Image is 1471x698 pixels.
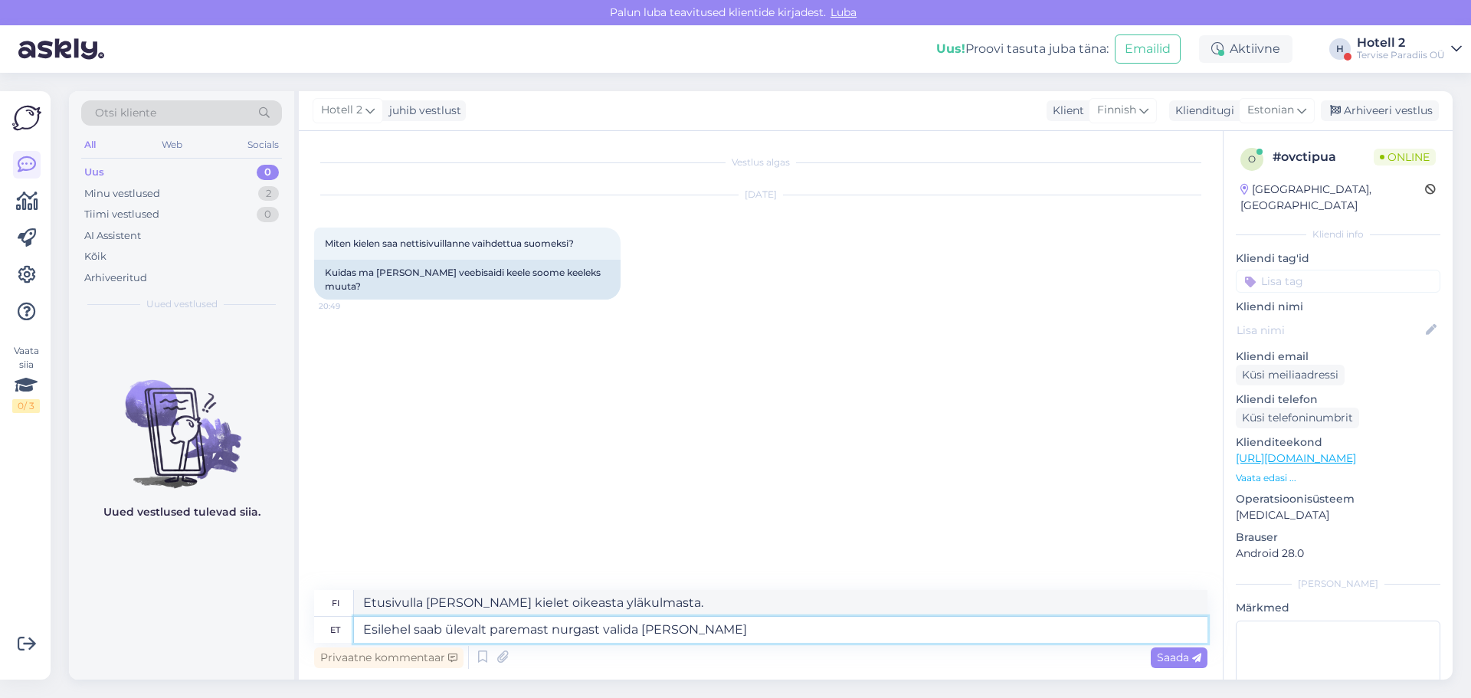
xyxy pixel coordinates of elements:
[1237,322,1423,339] input: Lisa nimi
[95,105,156,121] span: Otsi kliente
[81,135,99,155] div: All
[257,207,279,222] div: 0
[1247,102,1294,119] span: Estonian
[1236,577,1440,591] div: [PERSON_NAME]
[84,249,106,264] div: Kõik
[314,188,1207,202] div: [DATE]
[1199,35,1292,63] div: Aktiivne
[1248,153,1256,165] span: o
[325,238,574,249] span: Miten kielen saa nettisivuillanne vaihdettua suomeksi?
[1329,38,1351,60] div: H
[244,135,282,155] div: Socials
[1169,103,1234,119] div: Klienditugi
[1321,100,1439,121] div: Arhiveeri vestlus
[1236,228,1440,241] div: Kliendi info
[1097,102,1136,119] span: Finnish
[1236,251,1440,267] p: Kliendi tag'id
[84,228,141,244] div: AI Assistent
[332,590,339,616] div: fi
[319,300,376,312] span: 20:49
[84,270,147,286] div: Arhiveeritud
[84,165,104,180] div: Uus
[69,352,294,490] img: No chats
[1236,392,1440,408] p: Kliendi telefon
[1357,49,1445,61] div: Tervise Paradiis OÜ
[826,5,861,19] span: Luba
[12,344,40,413] div: Vaata siia
[1236,270,1440,293] input: Lisa tag
[146,297,218,311] span: Uued vestlused
[1236,451,1356,465] a: [URL][DOMAIN_NAME]
[1236,507,1440,523] p: [MEDICAL_DATA]
[1236,365,1345,385] div: Küsi meiliaadressi
[1236,299,1440,315] p: Kliendi nimi
[1236,600,1440,616] p: Märkmed
[314,156,1207,169] div: Vestlus algas
[1047,103,1084,119] div: Klient
[314,647,464,668] div: Privaatne kommentaar
[1236,408,1359,428] div: Küsi telefoninumbrit
[1236,529,1440,546] p: Brauser
[354,617,1207,643] textarea: Esilehel saab ülevalt paremast nurgast valida [PERSON_NAME]
[159,135,185,155] div: Web
[1357,37,1462,61] a: Hotell 2Tervise Paradiis OÜ
[383,103,461,119] div: juhib vestlust
[936,40,1109,58] div: Proovi tasuta juba täna:
[1357,37,1445,49] div: Hotell 2
[354,590,1207,616] textarea: Etusivulla [PERSON_NAME] kielet oikeasta yläkulmasta.
[1236,546,1440,562] p: Android 28.0
[1236,491,1440,507] p: Operatsioonisüsteem
[12,399,40,413] div: 0 / 3
[1115,34,1181,64] button: Emailid
[84,186,160,202] div: Minu vestlused
[321,102,362,119] span: Hotell 2
[84,207,159,222] div: Tiimi vestlused
[936,41,965,56] b: Uus!
[1240,182,1425,214] div: [GEOGRAPHIC_DATA], [GEOGRAPHIC_DATA]
[1374,149,1436,165] span: Online
[257,165,279,180] div: 0
[1236,471,1440,485] p: Vaata edasi ...
[258,186,279,202] div: 2
[1273,148,1374,166] div: # ovctipua
[1236,434,1440,451] p: Klienditeekond
[103,504,260,520] p: Uued vestlused tulevad siia.
[314,260,621,300] div: Kuidas ma [PERSON_NAME] veebisaidi keele soome keeleks muuta?
[1157,650,1201,664] span: Saada
[1236,349,1440,365] p: Kliendi email
[330,617,340,643] div: et
[12,103,41,133] img: Askly Logo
